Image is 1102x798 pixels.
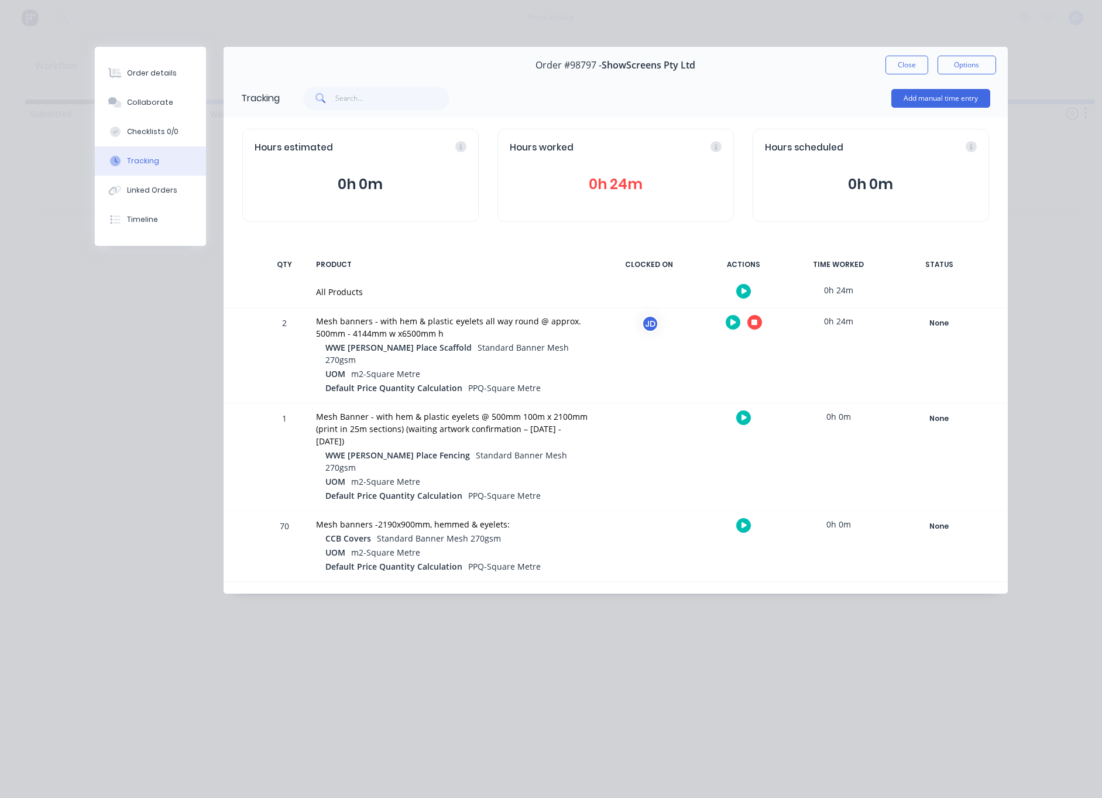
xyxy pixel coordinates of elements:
[795,252,883,277] div: TIME WORKED
[95,88,206,117] button: Collaborate
[510,173,722,196] button: 0h 24m
[267,405,302,511] div: 1
[316,410,591,447] div: Mesh Banner - with hem & plastic eyelets @ 500mm 100m x 2100mm (print in 25m sections) (waiting a...
[325,546,345,559] span: UOM
[765,173,977,196] button: 0h 0m
[316,518,591,530] div: Mesh banners -2190x900mm, hemmed & eyelets:
[316,286,591,298] div: All Products
[127,68,177,78] div: Order details
[325,368,345,380] span: UOM
[127,156,159,166] div: Tracking
[765,141,843,155] span: Hours scheduled
[267,513,302,581] div: 70
[795,277,883,303] div: 0h 24m
[325,560,462,573] span: Default Price Quantity Calculation
[316,315,591,340] div: Mesh banners - with hem & plastic eyelets all way round @ approx. 500mm - 4144mm w x6500mm h
[351,368,420,379] span: m2-Square Metre
[325,382,462,394] span: Default Price Quantity Calculation
[325,450,567,473] span: Standard Banner Mesh 270gsm
[95,176,206,205] button: Linked Orders
[897,411,981,426] div: None
[325,449,470,461] span: WWE [PERSON_NAME] Place Fencing
[127,126,178,137] div: Checklists 0/0
[127,97,173,108] div: Collaborate
[351,547,420,558] span: m2-Square Metre
[325,341,472,354] span: WWE [PERSON_NAME] Place Scaffold
[510,141,574,155] span: Hours worked
[602,60,695,71] span: ShowScreens Pty Ltd
[795,308,883,334] div: 0h 24m
[468,382,541,393] span: PPQ-Square Metre
[267,252,302,277] div: QTY
[468,490,541,501] span: PPQ-Square Metre
[335,87,449,110] input: Search...
[127,214,158,225] div: Timeline
[95,59,206,88] button: Order details
[127,185,177,196] div: Linked Orders
[325,342,569,365] span: Standard Banner Mesh 270gsm
[891,89,990,108] button: Add manual time entry
[535,60,602,71] span: Order #98797 -
[325,475,345,488] span: UOM
[897,518,982,535] button: None
[795,403,883,430] div: 0h 0m
[885,56,928,74] button: Close
[897,519,981,534] div: None
[95,205,206,234] button: Timeline
[641,315,659,333] div: JD
[241,91,280,105] div: Tracking
[890,252,989,277] div: STATUS
[377,533,501,544] span: Standard Banner Mesh 270gsm
[95,117,206,146] button: Checklists 0/0
[897,315,982,331] button: None
[938,56,996,74] button: Options
[267,310,302,403] div: 2
[897,410,982,427] button: None
[795,511,883,537] div: 0h 0m
[255,141,333,155] span: Hours estimated
[897,316,981,331] div: None
[255,173,466,196] button: 0h 0m
[325,489,462,502] span: Default Price Quantity Calculation
[468,561,541,572] span: PPQ-Square Metre
[309,252,598,277] div: PRODUCT
[351,476,420,487] span: m2-Square Metre
[700,252,788,277] div: ACTIONS
[605,252,693,277] div: CLOCKED ON
[325,532,371,544] span: CCB Covers
[95,146,206,176] button: Tracking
